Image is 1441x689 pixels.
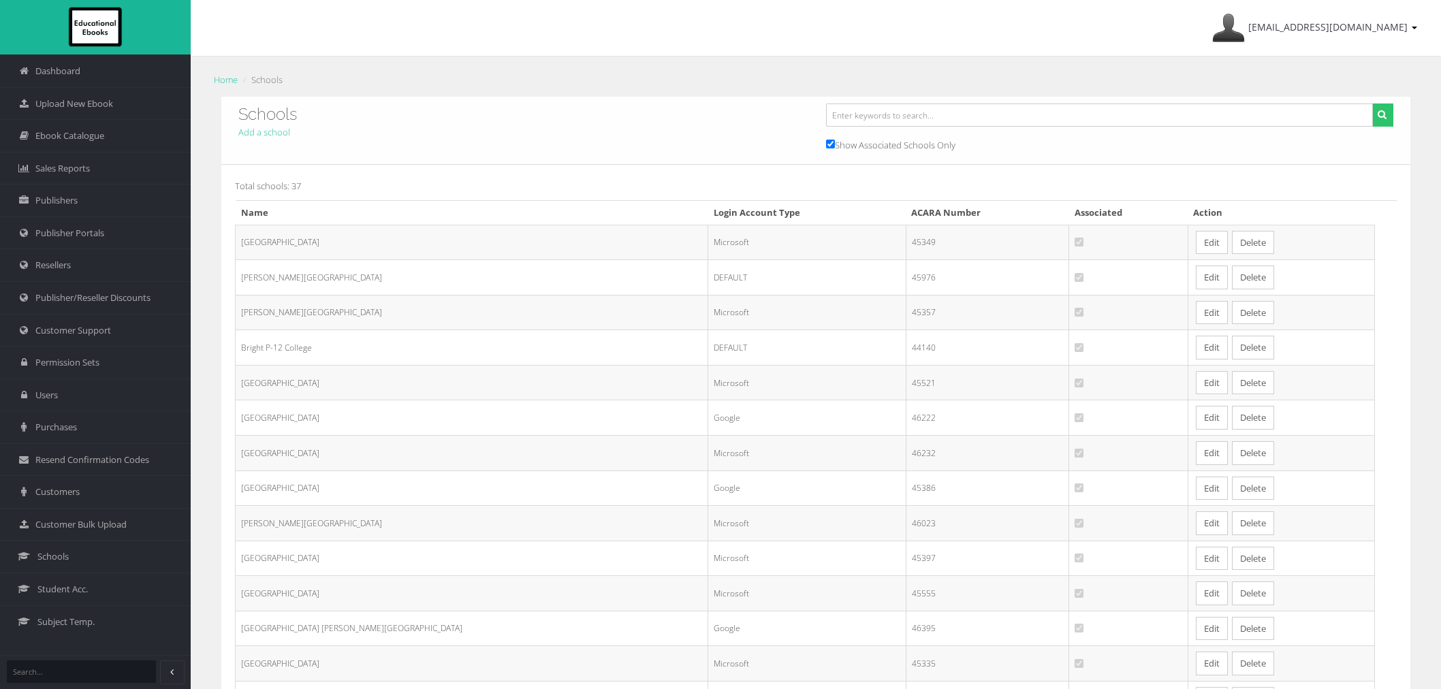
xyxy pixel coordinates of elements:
[1232,441,1274,465] button: Delete
[1196,406,1228,430] a: Edit
[35,485,80,498] span: Customers
[906,295,1069,330] td: 45357
[906,365,1069,400] td: 45521
[35,259,71,272] span: Resellers
[708,400,906,436] td: Google
[1212,12,1245,44] img: Avatar
[35,97,113,110] span: Upload New Ebook
[236,646,708,682] td: [GEOGRAPHIC_DATA]
[214,74,238,86] a: Home
[1232,301,1274,325] button: Delete
[708,225,906,260] td: Microsoft
[1196,547,1228,571] a: Edit
[236,541,708,576] td: [GEOGRAPHIC_DATA]
[236,611,708,646] td: [GEOGRAPHIC_DATA] [PERSON_NAME][GEOGRAPHIC_DATA]
[238,126,290,138] a: Add a school
[236,330,708,366] td: Bright P-12 College
[1196,511,1228,535] a: Edit
[906,225,1069,260] td: 45349
[708,201,906,225] th: Login Account Type
[1196,336,1228,359] a: Edit
[236,295,708,330] td: [PERSON_NAME][GEOGRAPHIC_DATA]
[708,295,906,330] td: Microsoft
[906,646,1069,682] td: 45335
[236,201,708,225] th: Name
[35,162,90,175] span: Sales Reports
[238,106,806,123] h3: Schools
[708,260,906,295] td: DEFAULT
[236,506,708,541] td: [PERSON_NAME][GEOGRAPHIC_DATA]
[708,470,906,506] td: Google
[906,470,1069,506] td: 45386
[235,178,1397,193] p: Total schools: 37
[826,137,955,153] label: Show Associated Schools Only
[826,140,835,148] input: Show Associated Schools Only
[708,646,906,682] td: Microsoft
[1196,652,1228,675] a: Edit
[1232,371,1274,395] button: Delete
[906,506,1069,541] td: 46023
[708,506,906,541] td: Microsoft
[1232,581,1274,605] button: Delete
[236,365,708,400] td: [GEOGRAPHIC_DATA]
[1248,20,1408,33] span: [EMAIL_ADDRESS][DOMAIN_NAME]
[240,73,283,87] li: Schools
[1196,266,1228,289] a: Edit
[7,660,156,683] input: Search...
[236,470,708,506] td: [GEOGRAPHIC_DATA]
[906,201,1069,225] th: ACARA Number
[1196,581,1228,605] a: Edit
[708,611,906,646] td: Google
[906,576,1069,611] td: 45555
[35,227,104,240] span: Publisher Portals
[906,260,1069,295] td: 45976
[708,541,906,576] td: Microsoft
[35,129,104,142] span: Ebook Catalogue
[236,225,708,260] td: [GEOGRAPHIC_DATA]
[1196,371,1228,395] a: Edit
[1232,231,1274,255] button: Delete
[1232,617,1274,641] button: Delete
[35,356,99,369] span: Permission Sets
[1188,201,1374,225] th: Action
[1196,617,1228,641] a: Edit
[1069,201,1188,225] th: Associated
[708,576,906,611] td: Microsoft
[708,365,906,400] td: Microsoft
[1232,652,1274,675] button: Delete
[1232,547,1274,571] button: Delete
[35,291,151,304] span: Publisher/Reseller Discounts
[1196,441,1228,465] a: Edit
[1232,336,1274,359] button: Delete
[37,550,69,563] span: Schools
[906,435,1069,470] td: 46232
[1232,511,1274,535] button: Delete
[35,453,149,466] span: Resend Confirmation Codes
[906,611,1069,646] td: 46395
[236,576,708,611] td: [GEOGRAPHIC_DATA]
[35,421,77,434] span: Purchases
[1232,477,1274,500] button: Delete
[1196,231,1228,255] a: Edit
[708,435,906,470] td: Microsoft
[1232,406,1274,430] button: Delete
[35,194,78,207] span: Publishers
[35,518,127,531] span: Customer Bulk Upload
[35,65,80,78] span: Dashboard
[708,330,906,366] td: DEFAULT
[1196,477,1228,500] a: Edit
[1196,301,1228,325] a: Edit
[1232,266,1274,289] button: Delete
[906,541,1069,576] td: 45397
[906,330,1069,366] td: 44140
[35,389,58,402] span: Users
[906,400,1069,436] td: 46222
[236,260,708,295] td: [PERSON_NAME][GEOGRAPHIC_DATA]
[236,400,708,436] td: [GEOGRAPHIC_DATA]
[35,324,111,337] span: Customer Support
[37,615,95,628] span: Subject Temp.
[826,103,1373,127] input: Enter keywords to search...
[236,435,708,470] td: [GEOGRAPHIC_DATA]
[37,583,88,596] span: Student Acc.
